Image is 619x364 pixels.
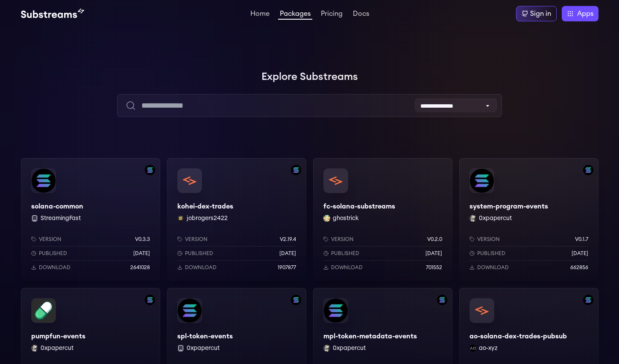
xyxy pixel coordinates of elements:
button: 0xpapercut [479,214,512,223]
a: Docs [351,10,371,19]
p: v0.3.3 [135,236,150,243]
a: Home [249,10,271,19]
p: [DATE] [572,250,588,257]
p: Download [331,264,363,271]
p: v0.2.0 [427,236,442,243]
a: Pricing [319,10,344,19]
p: Version [477,236,500,243]
button: jobrogers2422 [187,214,228,223]
a: Filter by solana networksystem-program-eventssystem-program-events0xpapercut 0xpapercutVersionv0.... [459,158,598,281]
p: Download [477,264,509,271]
p: v2.19.4 [280,236,296,243]
a: fc-solana-substreamsfc-solana-substreamsghostrick ghostrickVersionv0.2.0Published[DATE]Download70... [313,158,452,281]
button: StreamingFast [41,214,81,223]
div: Sign in [530,9,551,19]
p: 701552 [426,264,442,271]
button: ghostrick [333,214,359,223]
p: Version [331,236,354,243]
p: 1907877 [278,264,296,271]
img: Filter by solana network [583,295,593,305]
button: 0xpapercut [187,344,220,352]
button: 0xpapercut [41,344,73,352]
h1: Explore Substreams [21,68,598,85]
p: Version [39,236,62,243]
img: Filter by solana network [291,295,301,305]
img: Filter by solana network [583,165,593,175]
span: Apps [577,9,593,19]
p: [DATE] [279,250,296,257]
p: Published [185,250,213,257]
a: Filter by solana networkkohei-dex-tradeskohei-dex-tradesjobrogers2422 jobrogers2422Versionv2.19.4... [167,158,306,281]
img: Filter by solana network [291,165,301,175]
img: Filter by solana network [145,165,155,175]
p: Published [331,250,359,257]
img: Filter by solana network [145,295,155,305]
p: Download [185,264,217,271]
a: Sign in [516,6,557,21]
p: [DATE] [133,250,150,257]
p: Published [477,250,505,257]
button: ao-xyz [479,344,498,352]
p: Published [39,250,67,257]
img: Filter by solana network [437,295,447,305]
img: Substream's logo [21,9,84,19]
a: Packages [278,10,312,20]
p: 2641028 [130,264,150,271]
p: Version [185,236,208,243]
p: 662856 [570,264,588,271]
p: Download [39,264,70,271]
a: Filter by solana networksolana-commonsolana-common StreamingFastVersionv0.3.3Published[DATE]Downl... [21,158,160,281]
p: v0.1.7 [575,236,588,243]
p: [DATE] [425,250,442,257]
button: 0xpapercut [333,344,366,352]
